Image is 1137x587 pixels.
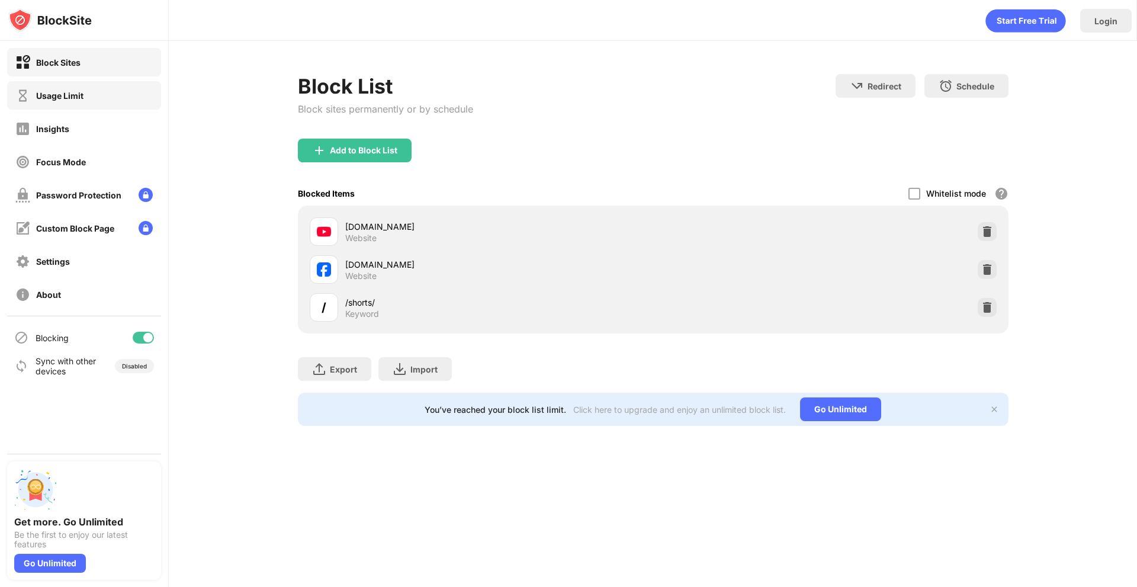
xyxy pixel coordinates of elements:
[36,157,86,167] div: Focus Mode
[330,146,397,155] div: Add to Block List
[36,223,114,233] div: Custom Block Page
[868,81,901,91] div: Redirect
[8,8,92,32] img: logo-blocksite.svg
[317,224,331,239] img: favicons
[345,233,377,243] div: Website
[15,221,30,236] img: customize-block-page-off.svg
[956,81,994,91] div: Schedule
[985,9,1066,33] div: animation
[345,309,379,319] div: Keyword
[122,363,147,370] div: Disabled
[14,359,28,373] img: sync-icon.svg
[345,271,377,281] div: Website
[36,190,121,200] div: Password Protection
[14,331,28,345] img: blocking-icon.svg
[36,256,70,267] div: Settings
[139,221,153,235] img: lock-menu.svg
[298,103,473,115] div: Block sites permanently or by schedule
[14,554,86,573] div: Go Unlimited
[36,124,69,134] div: Insights
[990,405,999,414] img: x-button.svg
[330,364,357,374] div: Export
[322,299,326,316] div: /
[36,356,97,376] div: Sync with other devices
[573,405,786,415] div: Click here to upgrade and enjoy an unlimited block list.
[14,530,154,549] div: Be the first to enjoy our latest features
[36,290,61,300] div: About
[14,469,57,511] img: push-unlimited.svg
[345,258,653,271] div: [DOMAIN_NAME]
[345,296,653,309] div: /shorts/
[800,397,881,421] div: Go Unlimited
[15,155,30,169] img: focus-off.svg
[317,262,331,277] img: favicons
[36,91,83,101] div: Usage Limit
[298,74,473,98] div: Block List
[298,188,355,198] div: Blocked Items
[425,405,566,415] div: You’ve reached your block list limit.
[15,287,30,302] img: about-off.svg
[15,88,30,103] img: time-usage-off.svg
[1094,16,1117,26] div: Login
[139,188,153,202] img: lock-menu.svg
[36,333,69,343] div: Blocking
[15,188,30,203] img: password-protection-off.svg
[926,188,986,198] div: Whitelist mode
[14,516,154,528] div: Get more. Go Unlimited
[36,57,81,68] div: Block Sites
[15,254,30,269] img: settings-off.svg
[15,55,30,70] img: block-on.svg
[410,364,438,374] div: Import
[15,121,30,136] img: insights-off.svg
[345,220,653,233] div: [DOMAIN_NAME]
